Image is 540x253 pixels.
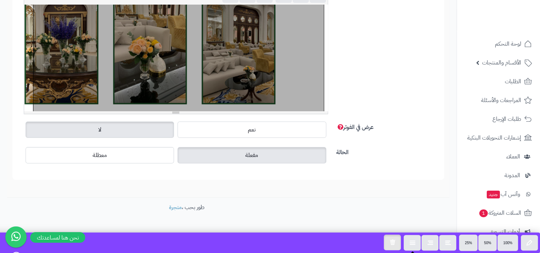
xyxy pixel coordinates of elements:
[461,73,536,90] a: الطلبات
[482,58,521,68] span: الأقسام والمنتجات
[497,235,518,251] button: 100%
[245,151,258,159] span: مفعلة
[459,235,478,251] button: 25%
[505,77,521,86] span: الطلبات
[461,111,536,128] a: طلبات الإرجاع
[492,114,521,124] span: طلبات الإرجاع
[333,145,438,157] label: الحالة
[461,92,536,109] a: المراجعات والأسئلة
[481,95,521,105] span: المراجعات والأسئلة
[487,191,500,198] span: جديد
[248,125,256,134] span: نعم
[336,123,373,131] span: عرض في الفوتر
[504,170,520,180] span: المدونة
[495,39,521,49] span: لوحة التحكم
[93,151,107,159] span: معطلة
[169,203,182,212] a: متجرة
[461,223,536,240] a: أدوات التسويق
[484,241,491,245] span: 50%
[461,167,536,184] a: المدونة
[98,125,101,134] span: لا
[461,186,536,203] a: وآتس آبجديد
[486,189,520,199] span: وآتس آب
[479,208,521,218] span: السلات المتروكة
[503,241,512,245] span: 100%
[461,204,536,221] a: السلات المتروكة1
[467,133,521,143] span: إشعارات التحويلات البنكية
[465,241,472,245] span: 25%
[492,9,533,24] img: logo-2.png
[478,235,497,251] button: 50%
[461,129,536,146] a: إشعارات التحويلات البنكية
[461,35,536,52] a: لوحة التحكم
[506,152,520,162] span: العملاء
[489,227,520,237] span: أدوات التسويق
[479,209,488,218] span: 1
[461,148,536,165] a: العملاء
